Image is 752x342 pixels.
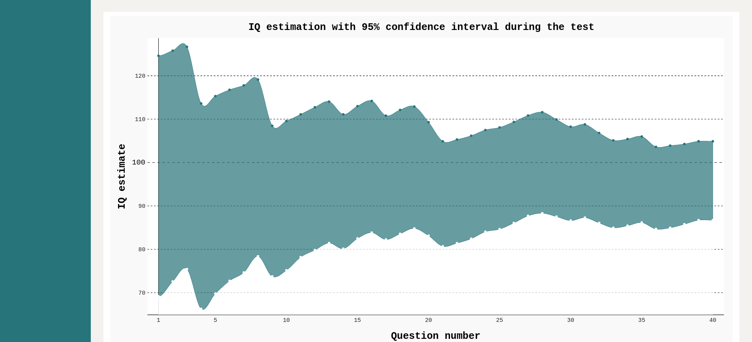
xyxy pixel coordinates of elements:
[567,317,574,323] text: 30
[135,73,145,79] text: 120
[391,331,480,342] text: Question number
[132,158,145,167] text: 100
[214,317,217,323] text: 5
[135,116,145,123] text: 110
[283,317,290,323] text: 10
[116,144,128,209] text: IQ estimate
[138,203,145,209] text: 90
[248,22,594,33] text: IQ estimation with 95% confidence interval during the test
[425,317,432,323] text: 20
[354,317,361,323] text: 15
[496,317,503,323] text: 25
[138,247,145,253] text: 80
[709,317,716,323] text: 40
[638,317,645,323] text: 35
[157,317,160,323] text: 1
[138,290,145,296] text: 70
